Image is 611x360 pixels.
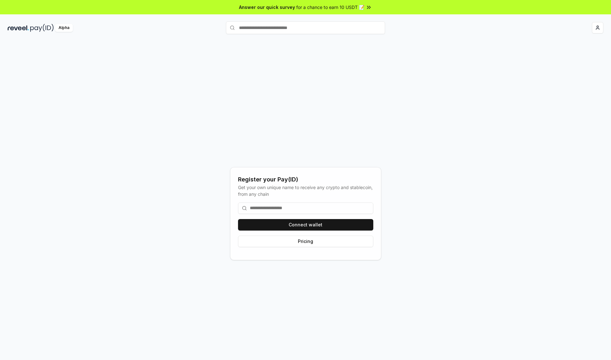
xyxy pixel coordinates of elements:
div: Alpha [55,24,73,32]
img: pay_id [30,24,54,32]
span: for a chance to earn 10 USDT 📝 [296,4,364,11]
div: Get your own unique name to receive any crypto and stablecoin, from any chain [238,184,373,197]
img: reveel_dark [8,24,29,32]
span: Answer our quick survey [239,4,295,11]
button: Connect wallet [238,219,373,231]
div: Register your Pay(ID) [238,175,373,184]
button: Pricing [238,236,373,247]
